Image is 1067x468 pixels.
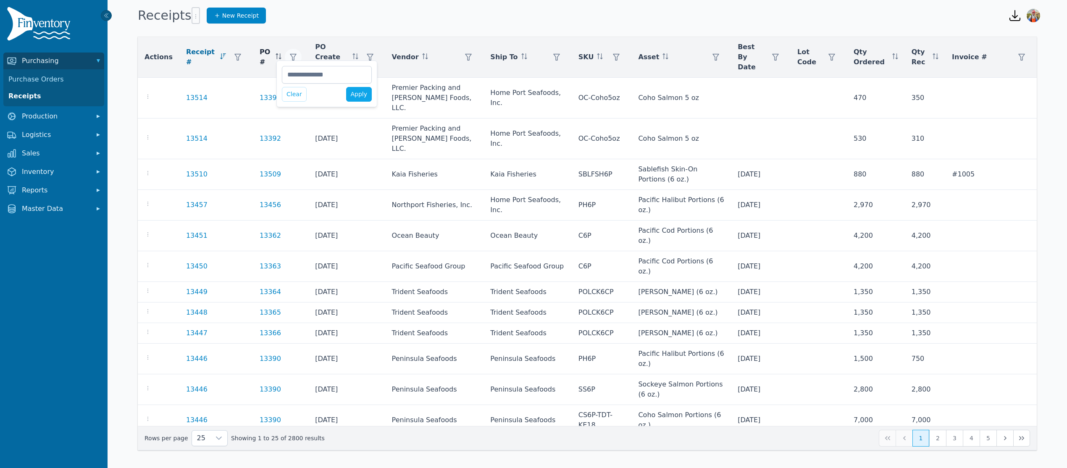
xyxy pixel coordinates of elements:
[3,182,104,199] button: Reports
[385,344,484,374] td: Peninsula Seafoods
[22,167,89,177] span: Inventory
[308,251,385,282] td: [DATE]
[392,52,419,62] span: Vendor
[572,405,632,436] td: CS6P-TDT-KE18
[22,111,89,121] span: Production
[929,430,946,447] button: Page 2
[22,148,89,158] span: Sales
[631,221,731,251] td: Pacific Cod Portions (6 oz.)
[5,88,102,105] a: Receipts
[631,282,731,302] td: [PERSON_NAME] (6 oz.)
[385,405,484,436] td: Peninsula Seafoods
[308,190,385,221] td: [DATE]
[308,118,385,159] td: [DATE]
[22,185,89,195] span: Reports
[385,302,484,323] td: Trident Seafoods
[847,344,905,374] td: 1,500
[847,159,905,190] td: 880
[572,159,632,190] td: SBLFSH6P
[22,130,89,140] span: Logistics
[905,374,945,405] td: 2,800
[260,287,281,297] a: 13364
[731,405,791,436] td: [DATE]
[260,354,281,364] a: 13390
[308,344,385,374] td: [DATE]
[847,78,905,118] td: 470
[260,415,281,425] a: 13390
[905,118,945,159] td: 310
[905,302,945,323] td: 1,350
[996,430,1013,447] button: Next Page
[186,384,208,394] a: 13446
[1013,430,1030,447] button: Last Page
[572,118,632,159] td: OC-Coho5oz
[186,169,208,179] a: 13510
[186,328,208,338] a: 13447
[3,145,104,162] button: Sales
[631,251,731,282] td: Pacific Cod Portions (6 oz.)
[3,200,104,217] button: Master Data
[308,159,385,190] td: [DATE]
[186,47,217,67] span: Receipt #
[490,52,518,62] span: Ship To
[631,405,731,436] td: Coho Salmon Portions (6 oz.)
[5,71,102,88] a: Purchase Orders
[260,308,281,318] a: 13365
[572,302,632,323] td: POLCK6CP
[484,118,571,159] td: Home Port Seafoods, Inc.
[7,7,74,44] img: Finventory
[631,118,731,159] td: Coho Salmon 5 oz
[1027,9,1040,22] img: Sera Wheeler
[572,323,632,344] td: POLCK6CP
[572,221,632,251] td: C6P
[260,93,281,103] a: 13392
[738,42,764,72] span: Best By Date
[207,8,266,24] a: New Receipt
[578,52,594,62] span: SKU
[308,302,385,323] td: [DATE]
[847,405,905,436] td: 7,000
[186,261,208,271] a: 13450
[572,282,632,302] td: POLCK6CP
[308,323,385,344] td: [DATE]
[731,323,791,344] td: [DATE]
[260,134,281,144] a: 13392
[638,52,659,62] span: Asset
[231,434,325,442] span: Showing 1 to 25 of 2800 results
[631,190,731,221] td: Pacific Halibut Portions (6 oz.)
[631,374,731,405] td: Sockeye Salmon Portions (6 oz.)
[308,374,385,405] td: [DATE]
[385,374,484,405] td: Peninsula Seafoods
[484,405,571,436] td: Peninsula Seafoods
[905,221,945,251] td: 4,200
[631,323,731,344] td: [PERSON_NAME] (6 oz.)
[308,405,385,436] td: [DATE]
[905,251,945,282] td: 4,200
[260,231,281,241] a: 13362
[572,374,632,405] td: SS6P
[385,251,484,282] td: Pacific Seafood Group
[385,190,484,221] td: Northport Fisheries, Inc.
[186,200,208,210] a: 13457
[905,78,945,118] td: 350
[912,47,929,67] span: Qty Rec
[631,159,731,190] td: Sablefish Skin-On Portions (6 oz.)
[945,159,1037,190] td: #1005
[22,56,89,66] span: Purchasing
[912,430,929,447] button: Page 1
[905,405,945,436] td: 7,000
[484,190,571,221] td: Home Port Seafoods, Inc.
[385,323,484,344] td: Trident Seafoods
[186,415,208,425] a: 13446
[484,323,571,344] td: Trident Seafoods
[963,430,980,447] button: Page 4
[484,374,571,405] td: Peninsula Seafoods
[847,251,905,282] td: 4,200
[346,87,372,102] button: Apply
[905,323,945,344] td: 1,350
[186,354,208,364] a: 13446
[731,282,791,302] td: [DATE]
[484,221,571,251] td: Ocean Beauty
[186,231,208,241] a: 13451
[731,190,791,221] td: [DATE]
